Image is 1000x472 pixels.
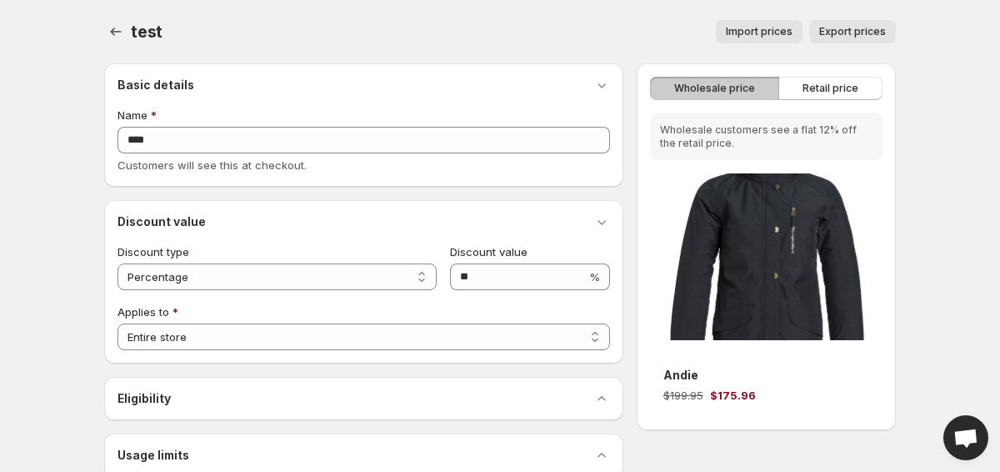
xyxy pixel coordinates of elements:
span: Customers will see this at checkout. [117,158,307,172]
h3: Andie [663,367,869,384]
span: $175.96 [710,389,756,402]
span: Retail price [802,82,858,95]
span: Export prices [819,25,886,38]
span: Wholesale price [674,82,755,95]
img: Andie [650,173,882,340]
span: $199.95 [663,389,703,402]
span: test [131,22,162,42]
p: Wholesale customers see a flat 12% off the retail price. [660,123,872,150]
button: Wholesale price [650,77,779,100]
span: Applies to [117,305,169,319]
h3: Usage limits [117,447,189,464]
span: Import prices [726,25,792,38]
span: Discount type [117,245,189,259]
span: Name [117,108,147,122]
span: % [589,270,600,284]
h3: Eligibility [117,390,171,407]
button: Export prices [809,20,896,43]
button: Import prices [716,20,802,43]
button: Retail price [778,77,882,100]
h3: Discount value [117,213,206,230]
h3: Basic details [117,77,194,93]
div: Open chat [943,415,988,460]
span: Discount value [450,245,527,259]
